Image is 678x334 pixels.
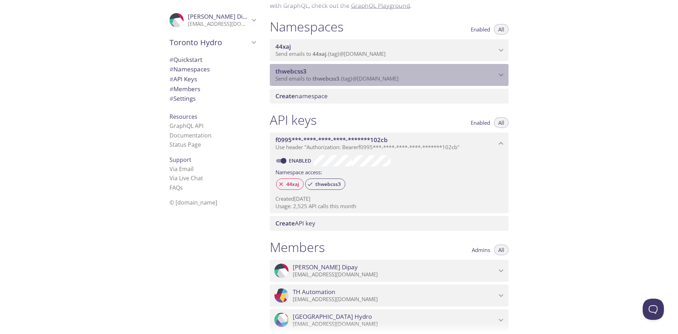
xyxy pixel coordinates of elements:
div: Quickstart [164,55,261,65]
span: # [169,55,173,64]
a: Via Email [169,165,194,173]
span: © [DOMAIN_NAME] [169,199,217,206]
button: Enabled [466,24,494,35]
span: Resources [169,113,197,121]
span: Create [275,92,295,100]
div: TH Automation [270,285,509,306]
div: 44xaj namespace [270,39,509,61]
span: Send emails to . {tag} @[DOMAIN_NAME] [275,50,386,57]
span: # [169,65,173,73]
span: Quickstart [169,55,202,64]
span: Support [169,156,191,164]
div: Create namespace [270,89,509,104]
p: [EMAIL_ADDRESS][DOMAIN_NAME] [293,321,496,328]
span: namespace [275,92,328,100]
div: Michael Dipay [270,260,509,282]
p: Created [DATE] [275,195,503,203]
span: Settings [169,94,196,102]
div: Members [164,84,261,94]
p: [EMAIL_ADDRESS][DOMAIN_NAME] [293,271,496,278]
div: Namespaces [164,64,261,74]
button: All [494,117,509,128]
div: thwebcss3 [305,178,345,190]
span: Create [275,219,295,227]
iframe: Help Scout Beacon - Open [643,299,664,320]
span: 44xaj [275,42,291,51]
span: 44xaj [282,181,303,187]
span: thwebcss3 [313,75,339,82]
a: GraphQL API [169,122,203,130]
a: Via Live Chat [169,174,203,182]
div: Toronto Hydro [270,309,509,331]
span: [PERSON_NAME] Dipay [293,263,358,271]
span: thwebcss3 [311,181,345,187]
div: 44xaj [276,178,304,190]
div: thwebcss3 namespace [270,64,509,86]
h1: Namespaces [270,19,344,35]
span: [PERSON_NAME] Dipay [188,12,253,20]
div: Toronto Hydro [164,33,261,52]
div: Michael Dipay [164,8,261,32]
div: Team Settings [164,94,261,104]
h1: Members [270,239,325,255]
label: Namespace access: [275,166,322,177]
span: Members [169,85,200,93]
span: s [180,184,183,192]
p: Usage: 2,525 API calls this month [275,203,503,210]
span: Toronto Hydro [169,37,249,47]
button: Admins [468,245,494,255]
a: Documentation [169,131,212,139]
div: API Keys [164,74,261,84]
a: Status Page [169,141,201,148]
a: Enabled [288,157,314,164]
div: Create API Key [270,216,509,231]
button: All [494,245,509,255]
p: [EMAIL_ADDRESS][DOMAIN_NAME] [188,20,249,28]
a: FAQ [169,184,183,192]
span: Send emails to . {tag} @[DOMAIN_NAME] [275,75,399,82]
span: # [169,75,173,83]
span: API key [275,219,315,227]
span: thwebcss3 [275,67,307,75]
h1: API keys [270,112,317,128]
button: All [494,24,509,35]
p: [EMAIL_ADDRESS][DOMAIN_NAME] [293,296,496,303]
span: 44xaj [313,50,326,57]
span: # [169,94,173,102]
span: Namespaces [169,65,210,73]
span: # [169,85,173,93]
span: [GEOGRAPHIC_DATA] Hydro [293,313,372,321]
span: API Keys [169,75,197,83]
button: Enabled [466,117,494,128]
span: TH Automation [293,288,335,296]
